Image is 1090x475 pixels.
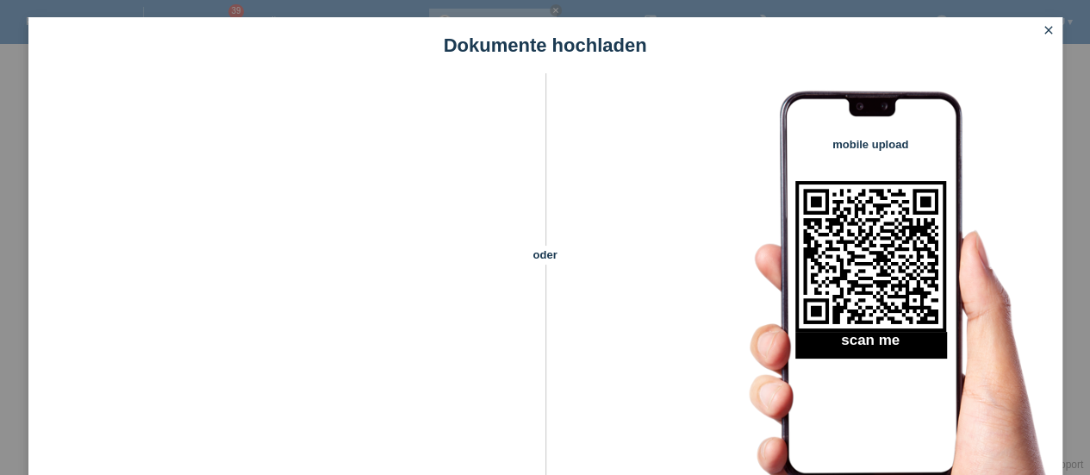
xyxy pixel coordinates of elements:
i: close [1042,23,1056,37]
h4: mobile upload [795,138,946,151]
h1: Dokumente hochladen [28,34,1062,56]
h2: scan me [795,332,946,358]
a: close [1037,22,1060,41]
span: oder [515,246,576,264]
